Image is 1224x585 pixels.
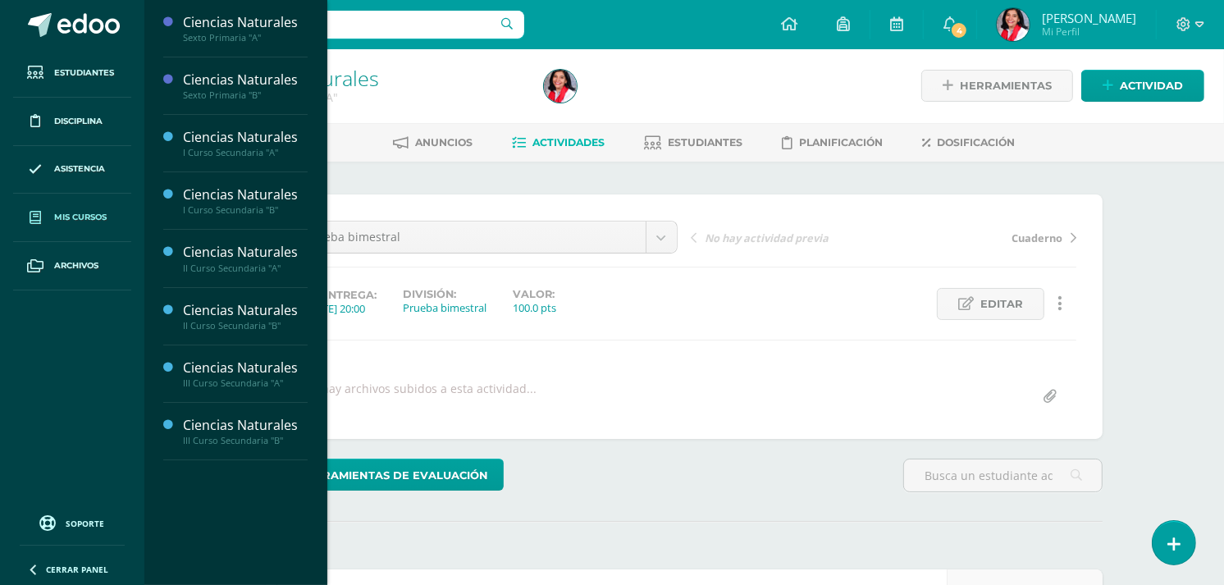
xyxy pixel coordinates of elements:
[937,136,1015,149] span: Dosificación
[183,377,308,389] div: III Curso Secundaria "A"
[1042,25,1136,39] span: Mi Perfil
[960,71,1052,101] span: Herramientas
[644,130,742,156] a: Estudiantes
[54,259,98,272] span: Archivos
[183,32,308,43] div: Sexto Primaria "A"
[1120,71,1183,101] span: Actividad
[183,359,308,377] div: Ciencias Naturales
[183,204,308,216] div: I Curso Secundaria "B"
[46,564,108,575] span: Cerrar panel
[13,146,131,194] a: Asistencia
[305,301,377,316] div: [DATE] 20:00
[54,66,114,80] span: Estudiantes
[54,115,103,128] span: Disciplina
[13,49,131,98] a: Estudiantes
[321,289,377,301] span: Entrega:
[183,301,308,331] a: Ciencias NaturalesII Curso Secundaria "B"
[183,13,308,32] div: Ciencias Naturales
[415,136,473,149] span: Anuncios
[183,147,308,158] div: I Curso Secundaria "A"
[183,263,308,274] div: II Curso Secundaria "A"
[305,222,633,253] span: Prueba bimestral
[904,459,1102,491] input: Busca un estudiante aquí...
[155,11,524,39] input: Busca un usuario...
[183,13,308,43] a: Ciencias NaturalesSexto Primaria "A"
[532,136,605,149] span: Actividades
[299,460,489,491] span: Herramientas de evaluación
[183,89,308,101] div: Sexto Primaria "B"
[207,89,524,105] div: III Curso Secundaria 'A'
[183,359,308,389] a: Ciencias NaturalesIII Curso Secundaria "A"
[183,301,308,320] div: Ciencias Naturales
[950,21,968,39] span: 4
[705,231,829,245] span: No hay actividad previa
[980,289,1023,319] span: Editar
[13,194,131,242] a: Mis cursos
[13,242,131,290] a: Archivos
[922,130,1015,156] a: Dosificación
[183,71,308,89] div: Ciencias Naturales
[183,185,308,204] div: Ciencias Naturales
[782,130,883,156] a: Planificación
[183,416,308,435] div: Ciencias Naturales
[1081,70,1204,102] a: Actividad
[799,136,883,149] span: Planificación
[54,162,105,176] span: Asistencia
[183,128,308,147] div: Ciencias Naturales
[183,435,308,446] div: III Curso Secundaria "B"
[293,222,677,253] a: Prueba bimestral
[512,130,605,156] a: Actividades
[997,8,1030,41] img: 75993dce3b13733765c41c8f706ba4f4.png
[513,288,556,300] label: Valor:
[921,70,1073,102] a: Herramientas
[54,211,107,224] span: Mis cursos
[393,130,473,156] a: Anuncios
[403,300,486,315] div: Prueba bimestral
[207,66,524,89] h1: Ciencias Naturales
[544,70,577,103] img: 75993dce3b13733765c41c8f706ba4f4.png
[1012,231,1062,245] span: Cuaderno
[668,136,742,149] span: Estudiantes
[183,243,308,273] a: Ciencias NaturalesII Curso Secundaria "A"
[303,381,537,413] div: No hay archivos subidos a esta actividad...
[403,288,486,300] label: División:
[20,511,125,533] a: Soporte
[183,320,308,331] div: II Curso Secundaria "B"
[183,71,308,101] a: Ciencias NaturalesSexto Primaria "B"
[884,229,1076,245] a: Cuaderno
[183,185,308,216] a: Ciencias NaturalesI Curso Secundaria "B"
[1042,10,1136,26] span: [PERSON_NAME]
[183,416,308,446] a: Ciencias NaturalesIII Curso Secundaria "B"
[513,300,556,315] div: 100.0 pts
[266,459,504,491] a: Herramientas de evaluación
[183,128,308,158] a: Ciencias NaturalesI Curso Secundaria "A"
[183,243,308,262] div: Ciencias Naturales
[13,98,131,146] a: Disciplina
[66,518,105,529] span: Soporte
